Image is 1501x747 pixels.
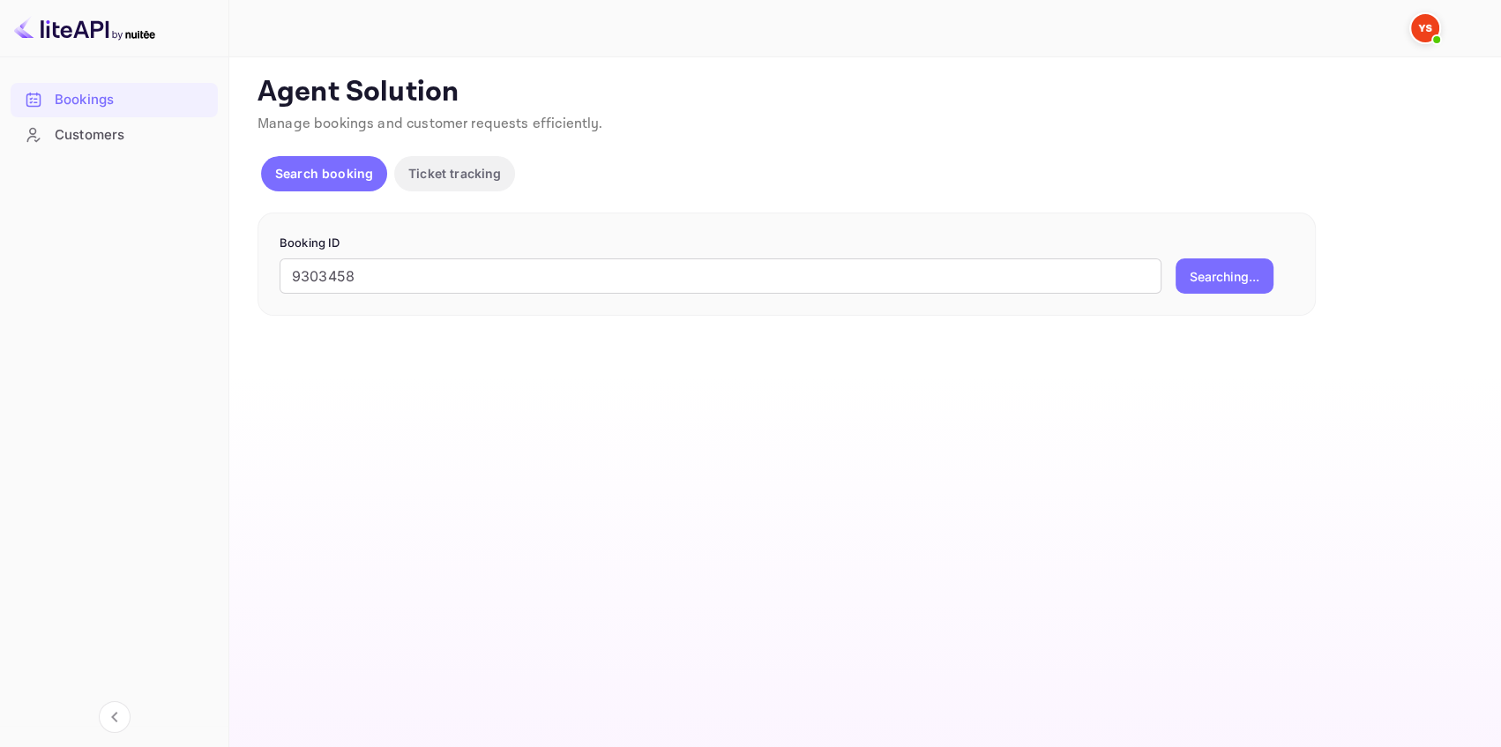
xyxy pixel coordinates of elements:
a: Customers [11,118,218,151]
button: Searching... [1176,258,1273,294]
button: Collapse navigation [99,701,131,733]
img: Yandex Support [1411,14,1439,42]
div: Customers [11,118,218,153]
div: Bookings [55,90,209,110]
p: Agent Solution [258,75,1469,110]
div: Customers [55,125,209,146]
p: Ticket tracking [408,164,501,183]
a: Bookings [11,83,218,116]
img: LiteAPI logo [14,14,155,42]
p: Search booking [275,164,373,183]
div: Bookings [11,83,218,117]
p: Booking ID [280,235,1294,252]
span: Manage bookings and customer requests efficiently. [258,115,603,133]
input: Enter Booking ID (e.g., 63782194) [280,258,1161,294]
